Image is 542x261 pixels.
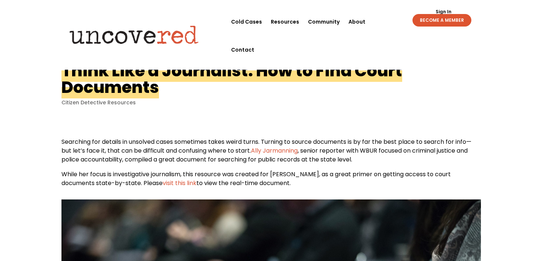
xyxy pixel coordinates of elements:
span: Searching for details in unsolved cases sometimes takes weird turns. Turning to source documents ... [61,138,471,155]
a: Ally Jarmanning [251,146,298,155]
a: Cold Cases [231,8,262,36]
span: While her focus is investigative journalism, this resource was created for [PERSON_NAME], as a gr... [61,170,451,187]
a: Community [308,8,340,36]
a: Citizen Detective Resources [61,99,136,106]
span: to view the real-time document. [196,179,291,187]
a: visit this link [163,179,196,187]
img: Uncovered logo [63,20,205,49]
span: , senior reporter with WBUR focused on criminal justice and police accountability, compiled a gre... [61,146,468,164]
a: Sign In [432,10,456,14]
a: Contact [231,36,254,64]
h1: Think Like a Journalist: How to Find Court Documents [61,59,402,98]
a: Resources [271,8,299,36]
a: About [348,8,365,36]
a: BECOME A MEMBER [412,14,471,27]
